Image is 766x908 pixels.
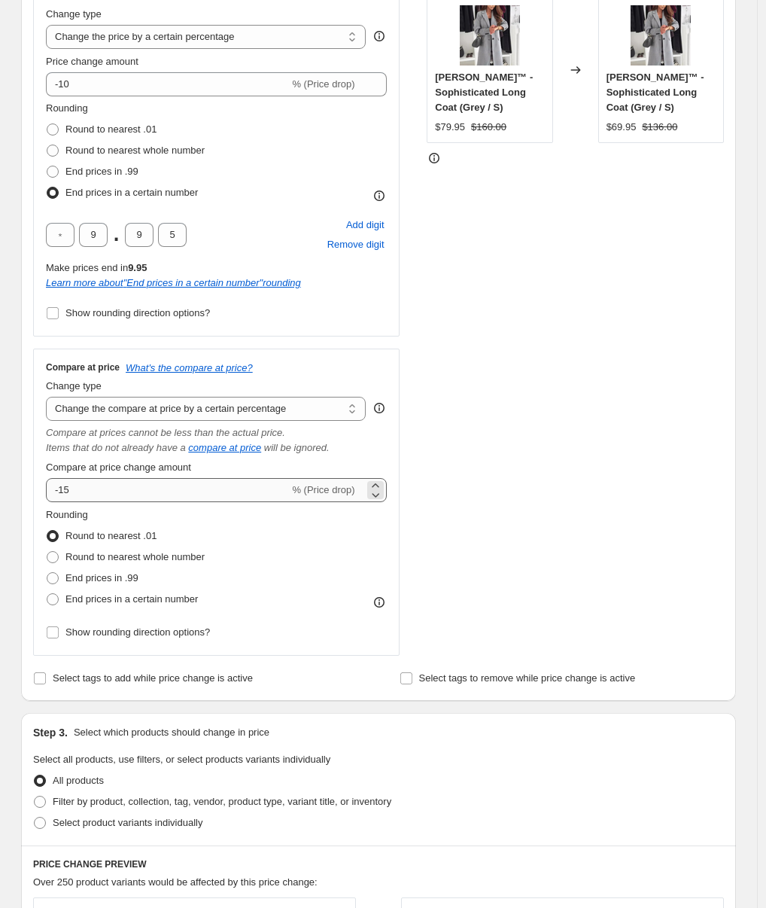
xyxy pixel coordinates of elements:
[327,237,385,252] span: Remove digit
[33,725,68,740] h2: Step 3.
[46,8,102,20] span: Change type
[46,262,147,273] span: Make prices end in
[53,796,391,807] span: Filter by product, collection, tag, vendor, product type, variant title, or inventory
[158,223,187,247] input: ﹡
[46,478,289,502] input: -15
[46,509,88,520] span: Rounding
[46,72,289,96] input: -15
[46,277,301,288] a: Learn more about"End prices in a certain number"rounding
[372,401,387,416] div: help
[435,120,465,135] div: $79.95
[33,754,330,765] span: Select all products, use filters, or select products variants individually
[325,235,387,254] button: Remove placeholder
[46,380,102,392] span: Change type
[53,775,104,786] span: All products
[46,361,120,373] h3: Compare at price
[264,442,330,453] i: will be ignored.
[46,56,138,67] span: Price change amount
[79,223,108,247] input: ﹡
[125,223,154,247] input: ﹡
[46,102,88,114] span: Rounding
[46,427,285,438] i: Compare at prices cannot be less than the actual price.
[128,262,147,273] b: 9.95
[46,442,186,453] i: Items that do not already have a
[65,187,198,198] span: End prices in a certain number
[606,72,704,113] span: [PERSON_NAME]™ - Sophisticated Long Coat (Grey / S)
[188,442,261,453] button: compare at price
[53,817,202,828] span: Select product variants individually
[65,593,198,605] span: End prices in a certain number
[65,166,138,177] span: End prices in .99
[33,858,724,870] h6: PRICE CHANGE PREVIEW
[65,530,157,541] span: Round to nearest .01
[344,215,387,235] button: Add placeholder
[419,672,636,684] span: Select tags to remove while price change is active
[126,362,253,373] button: What's the compare at price?
[65,145,205,156] span: Round to nearest whole number
[460,5,520,66] img: 207_0a364a27-5406-43a6-9c38-b76c749e4b22_80x.png
[112,223,120,247] span: .
[65,551,205,562] span: Round to nearest whole number
[471,120,506,135] strike: $160.00
[46,462,191,473] span: Compare at price change amount
[46,277,301,288] i: Learn more about " End prices in a certain number " rounding
[372,29,387,44] div: help
[435,72,533,113] span: [PERSON_NAME]™ - Sophisticated Long Coat (Grey / S)
[642,120,677,135] strike: $136.00
[65,626,210,638] span: Show rounding direction options?
[46,223,74,247] input: ﹡
[65,572,138,583] span: End prices in .99
[53,672,253,684] span: Select tags to add while price change is active
[292,484,354,495] span: % (Price drop)
[346,218,385,233] span: Add digit
[606,120,637,135] div: $69.95
[74,725,269,740] p: Select which products should change in price
[33,876,318,888] span: Over 250 product variants would be affected by this price change:
[65,123,157,135] span: Round to nearest .01
[631,5,691,66] img: 207_0a364a27-5406-43a6-9c38-b76c749e4b22_80x.png
[65,307,210,318] span: Show rounding direction options?
[292,78,354,90] span: % (Price drop)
